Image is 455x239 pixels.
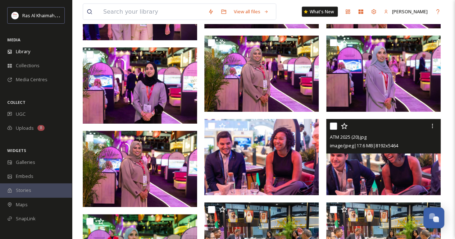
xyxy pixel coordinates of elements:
span: Embeds [16,173,33,180]
span: Collections [16,62,40,69]
span: UGC [16,111,26,118]
span: MEDIA [7,37,21,42]
button: Open Chat [423,207,444,228]
img: Logo_RAKTDA_RGB-01.png [12,12,19,19]
span: Media Centres [16,76,47,83]
a: View all files [230,5,272,19]
span: Maps [16,201,28,208]
img: ATM 2025 (28).jpg [83,47,197,124]
a: [PERSON_NAME] [380,5,431,19]
img: ATM 2025 (25).jpg [83,131,197,207]
img: ATM 2025 (23).jpg [326,36,441,112]
span: Library [16,48,30,55]
a: What's New [302,7,338,17]
span: Galleries [16,159,35,166]
span: COLLECT [7,100,26,105]
img: ATM 2025 (24).jpg [204,36,319,112]
span: Uploads [16,125,34,132]
span: Ras Al Khaimah Tourism Development Authority [22,12,124,19]
span: image/jpeg | 17.6 MB | 8192 x 5464 [330,142,398,149]
span: [PERSON_NAME] [392,8,428,15]
img: ATM 2025 (20).jpg [326,119,441,195]
img: ATM 2025 (21).jpg [204,119,319,195]
span: Stories [16,187,31,194]
span: SnapLink [16,215,36,222]
span: ATM 2025 (20).jpg [330,134,367,140]
span: WIDGETS [7,148,26,153]
input: Search your library [100,4,204,20]
div: 8 [37,125,45,131]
